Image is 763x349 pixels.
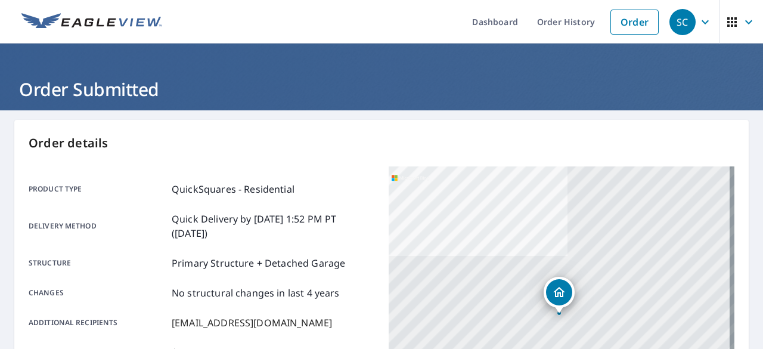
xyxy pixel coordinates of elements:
[610,10,659,35] a: Order
[29,134,734,152] p: Order details
[172,212,374,240] p: Quick Delivery by [DATE] 1:52 PM PT ([DATE])
[172,182,294,196] p: QuickSquares - Residential
[172,286,340,300] p: No structural changes in last 4 years
[669,9,696,35] div: SC
[172,316,332,330] p: [EMAIL_ADDRESS][DOMAIN_NAME]
[14,77,749,101] h1: Order Submitted
[29,316,167,330] p: Additional recipients
[544,277,575,314] div: Dropped pin, building 1, Residential property, 6335 Elbrook Ave Cincinnati, OH 45237
[21,13,162,31] img: EV Logo
[29,286,167,300] p: Changes
[29,182,167,196] p: Product type
[29,256,167,270] p: Structure
[29,212,167,240] p: Delivery method
[172,256,345,270] p: Primary Structure + Detached Garage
